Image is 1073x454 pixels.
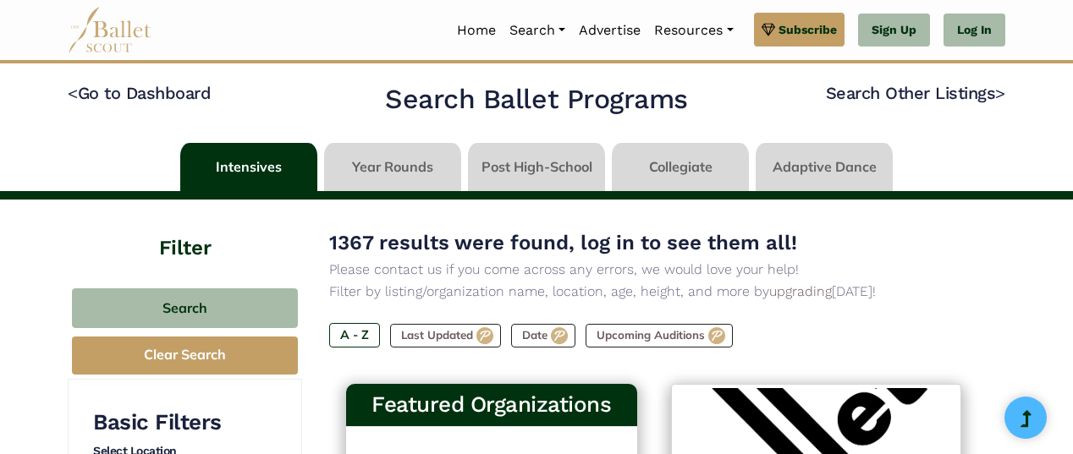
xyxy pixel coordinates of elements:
[329,281,978,303] p: Filter by listing/organization name, location, age, height, and more by [DATE]!
[465,143,608,191] li: Post High-School
[450,13,503,48] a: Home
[360,391,624,419] h3: Featured Organizations
[858,14,930,47] a: Sign Up
[826,83,1005,103] a: Search Other Listings>
[944,14,1005,47] a: Log In
[572,13,647,48] a: Advertise
[329,259,978,281] p: Please contact us if you come across any errors, we would love your help!
[754,13,845,46] a: Subscribe
[503,13,572,48] a: Search
[68,200,302,263] h4: Filter
[385,82,687,118] h2: Search Ballet Programs
[177,143,321,191] li: Intensives
[995,82,1005,103] code: >
[72,336,298,375] button: Clear Search
[779,20,837,39] span: Subscribe
[586,324,733,347] label: Upcoming Auditions
[72,288,298,328] button: Search
[647,13,740,48] a: Resources
[93,408,274,437] h3: Basic Filters
[390,324,501,347] label: Last Updated
[762,20,775,39] img: gem.svg
[511,324,575,347] label: Date
[329,231,797,254] span: 1367 results were found, log in to see them all!
[68,83,211,103] a: <Go to Dashboard
[752,143,896,191] li: Adaptive Dance
[769,283,832,299] a: upgrading
[608,143,752,191] li: Collegiate
[321,143,465,191] li: Year Rounds
[68,82,78,103] code: <
[329,323,380,347] label: A - Z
